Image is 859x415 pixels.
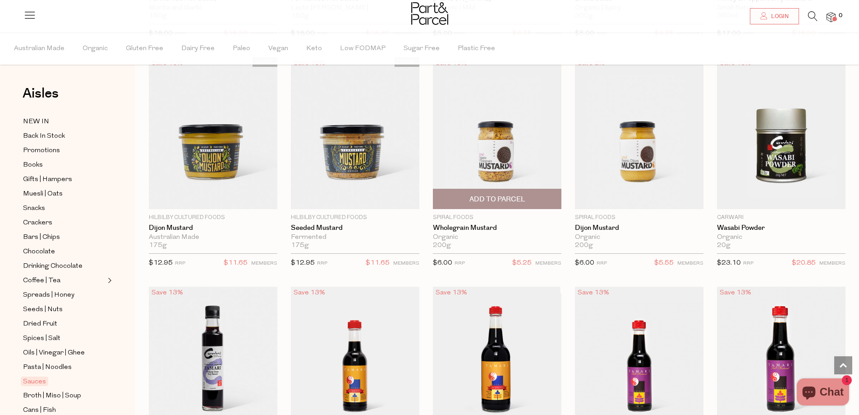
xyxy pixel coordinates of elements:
[306,33,322,65] span: Keto
[717,287,754,299] div: Save 13%
[23,391,81,401] span: Broth | Miso | Soup
[836,12,845,20] span: 0
[149,233,277,242] div: Australian Made
[597,261,607,266] small: RRP
[433,224,561,232] a: Wholegrain Mustard
[575,242,593,250] span: 200g
[23,203,45,214] span: Snacks
[14,33,64,65] span: Australian Made
[149,214,277,222] p: Hilbilby Cultured Foods
[393,261,419,266] small: MEMBERS
[23,116,105,127] a: NEW IN
[433,233,561,242] div: Organic
[769,13,789,20] span: Login
[23,390,105,401] a: Broth | Miso | Soup
[433,287,470,299] div: Save 13%
[149,287,186,299] div: Save 13%
[575,57,703,209] img: Dijon Mustard
[291,287,328,299] div: Save 13%
[291,242,309,250] span: 175g
[433,260,452,266] span: $6.00
[23,289,105,301] a: Spreads | Honey
[827,12,836,22] a: 0
[181,33,215,65] span: Dairy Free
[23,333,60,344] span: Spices | Salt
[224,257,248,269] span: $11.65
[575,287,612,299] div: Save 13%
[455,261,465,266] small: RRP
[23,348,85,359] span: Oils | Vinegar | Ghee
[149,57,277,209] img: Dijon Mustard
[575,224,703,232] a: Dijon Mustard
[717,260,741,266] span: $23.10
[743,261,753,266] small: RRP
[149,224,277,232] a: Dijon Mustard
[233,33,250,65] span: Paleo
[23,87,59,109] a: Aisles
[291,214,419,222] p: Hilbilby Cultured Foods
[469,195,525,204] span: Add To Parcel
[23,84,59,103] span: Aisles
[106,275,112,286] button: Expand/Collapse Coffee | Tea
[23,174,105,185] a: Gifts | Hampers
[23,131,65,142] span: Back In Stock
[23,261,83,272] span: Drinking Chocolate
[23,362,72,373] span: Pasta | Noodles
[23,376,105,387] a: Sauces
[23,145,105,156] a: Promotions
[268,33,288,65] span: Vegan
[21,377,48,386] span: Sauces
[433,214,561,222] p: Spiral Foods
[23,131,105,142] a: Back In Stock
[23,203,105,214] a: Snacks
[792,257,816,269] span: $20.85
[23,304,105,315] a: Seeds | Nuts
[23,290,74,301] span: Spreads | Honey
[654,257,674,269] span: $5.55
[291,260,315,266] span: $12.95
[317,261,327,266] small: RRP
[23,304,63,315] span: Seeds | Nuts
[23,145,60,156] span: Promotions
[575,233,703,242] div: Organic
[251,261,277,266] small: MEMBERS
[23,261,105,272] a: Drinking Chocolate
[366,257,390,269] span: $11.65
[149,260,173,266] span: $12.95
[23,232,105,243] a: Bars | Chips
[291,57,419,209] img: Seeded Mustard
[677,261,703,266] small: MEMBERS
[23,247,55,257] span: Chocolate
[717,224,845,232] a: Wasabi Powder
[575,214,703,222] p: Spiral Foods
[340,33,386,65] span: Low FODMAP
[794,378,852,408] inbox-online-store-chat: Shopify online store chat
[23,218,52,228] span: Crackers
[458,33,495,65] span: Plastic Free
[83,33,108,65] span: Organic
[23,232,60,243] span: Bars | Chips
[23,318,105,330] a: Dried Fruit
[433,57,561,209] img: Wholegrain Mustard
[23,117,49,127] span: NEW IN
[126,33,163,65] span: Gluten Free
[23,347,105,359] a: Oils | Vinegar | Ghee
[23,188,105,200] a: Muesli | Oats
[411,2,448,25] img: Part&Parcel
[404,33,440,65] span: Sugar Free
[23,246,105,257] a: Chocolate
[23,362,105,373] a: Pasta | Noodles
[750,8,799,24] a: Login
[717,233,845,242] div: Organic
[23,159,105,171] a: Books
[23,275,105,286] a: Coffee | Tea
[23,160,43,171] span: Books
[23,319,57,330] span: Dried Fruit
[717,242,730,250] span: 20g
[23,333,105,344] a: Spices | Salt
[23,189,63,200] span: Muesli | Oats
[433,189,561,209] button: Add To Parcel
[291,233,419,242] div: Fermented
[433,242,451,250] span: 200g
[575,260,594,266] span: $6.00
